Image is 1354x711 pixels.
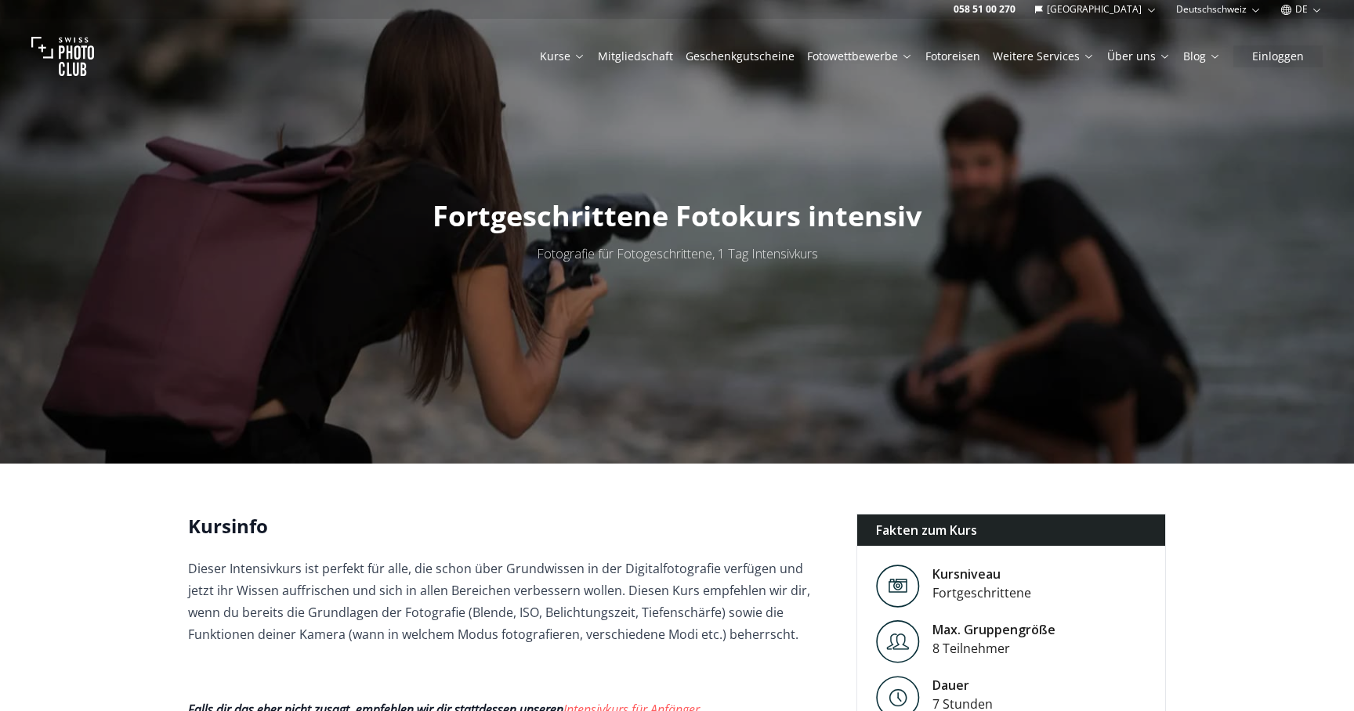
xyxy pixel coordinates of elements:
[932,620,1055,639] div: Max. Gruppengröße
[1101,45,1177,67] button: Über uns
[993,49,1095,64] a: Weitere Services
[31,25,94,88] img: Swiss photo club
[932,565,1031,583] div: Kursniveau
[679,45,801,67] button: Geschenkgutscheine
[433,197,921,235] span: Fortgeschrittene Fotokurs intensiv
[537,245,818,262] span: Fotografie für Fotogeschrittene, 1 Tag Intensivkurs
[592,45,679,67] button: Mitgliedschaft
[876,565,920,608] img: Level
[925,49,980,64] a: Fotoreisen
[540,49,585,64] a: Kurse
[598,49,673,64] a: Mitgliedschaft
[1233,45,1323,67] button: Einloggen
[932,583,1031,602] div: Fortgeschrittene
[919,45,987,67] button: Fotoreisen
[1177,45,1227,67] button: Blog
[876,620,920,663] img: Level
[686,49,795,64] a: Geschenkgutscheine
[1183,49,1221,64] a: Blog
[1107,49,1171,64] a: Über uns
[188,514,831,539] h2: Kursinfo
[987,45,1101,67] button: Weitere Services
[534,45,592,67] button: Kurse
[932,676,993,695] div: Dauer
[188,558,831,645] p: Dieser Intensivkurs ist perfekt für alle, die schon über Grundwissen in der Digitalfotografie ver...
[857,514,1165,546] div: Fakten zum Kurs
[801,45,919,67] button: Fotowettbewerbe
[954,3,1015,16] a: 058 51 00 270
[932,639,1055,658] div: 8 Teilnehmer
[807,49,913,64] a: Fotowettbewerbe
